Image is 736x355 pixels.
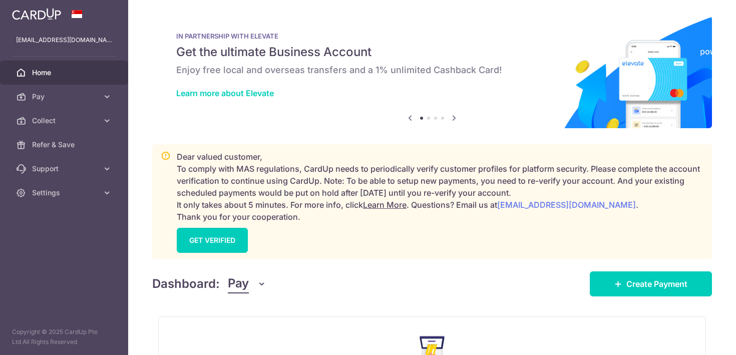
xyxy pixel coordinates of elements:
h6: Enjoy free local and overseas transfers and a 1% unlimited Cashback Card! [176,64,688,76]
a: GET VERIFIED [177,228,248,253]
a: [EMAIL_ADDRESS][DOMAIN_NAME] [497,200,636,210]
span: Refer & Save [32,140,98,150]
p: [EMAIL_ADDRESS][DOMAIN_NAME] [16,35,112,45]
span: Settings [32,188,98,198]
button: Pay [228,274,266,293]
span: Collect [32,116,98,126]
h4: Dashboard: [152,275,220,293]
a: Learn more about Elevate [176,88,274,98]
img: Renovation banner [152,16,712,128]
a: Learn More [363,200,407,210]
span: Create Payment [626,278,687,290]
p: IN PARTNERSHIP WITH ELEVATE [176,32,688,40]
a: Create Payment [590,271,712,296]
img: CardUp [12,8,61,20]
span: Home [32,68,98,78]
span: Pay [228,274,249,293]
p: Dear valued customer, To comply with MAS regulations, CardUp needs to periodically verify custome... [177,151,703,223]
span: Support [32,164,98,174]
h5: Get the ultimate Business Account [176,44,688,60]
span: Pay [32,92,98,102]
